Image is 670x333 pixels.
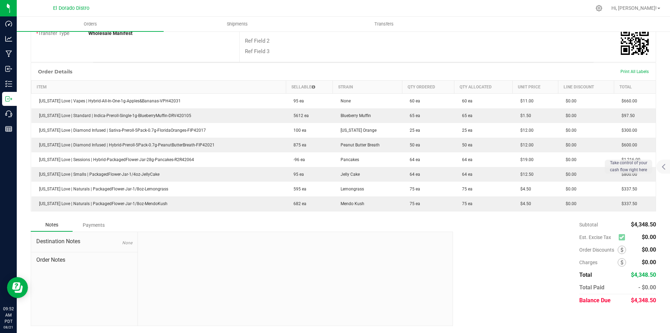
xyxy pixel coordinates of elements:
th: Line Discount [558,80,614,93]
qrcode: 00004718 [621,27,649,55]
span: $4.50 [517,201,531,206]
span: $337.50 [618,187,637,191]
inline-svg: Inventory [5,80,12,87]
span: Lemongrass [337,187,364,191]
span: Orders [74,21,106,27]
span: Total [579,272,592,278]
span: [US_STATE] Love | Smalls | PackagedFlower-Jar-1/4oz-JellyCake [36,172,159,177]
span: $4.50 [517,187,531,191]
a: Shipments [164,17,311,31]
span: Ref Field 2 [245,38,269,44]
span: $0.00 [562,143,576,147]
h1: Order Details [38,69,72,74]
span: Calculate excise tax [619,232,628,242]
span: Mendo Kush [337,201,364,206]
inline-svg: Analytics [5,35,12,42]
span: [US_STATE] Love | Naturals | PackagedFlower-Jar-1/8oz-Lemongrass [36,187,168,191]
span: [US_STATE] Love | Diamond Infused | Hybrid-Preroll-5Pack-0.7g-PeanutButterBreath-FIP42021 [36,143,215,147]
span: Blueberry Muffin [337,113,371,118]
inline-svg: Dashboard [5,20,12,27]
span: 95 ea [290,172,304,177]
span: 50 ea [406,143,420,147]
inline-svg: Call Center [5,110,12,117]
div: Manage settings [595,5,603,12]
span: $800.00 [618,172,637,177]
inline-svg: Outbound [5,95,12,102]
span: 64 ea [406,157,420,162]
span: Peanut Butter Breath [337,143,380,147]
span: El Dorado Distro [53,5,89,11]
span: $97.50 [618,113,635,118]
span: $4,348.50 [631,297,656,304]
span: 75 ea [406,201,420,206]
span: Pancakes [337,157,359,162]
inline-svg: Manufacturing [5,50,12,57]
span: $19.00 [517,157,534,162]
span: Jelly Cake [337,172,360,177]
span: $12.00 [517,143,534,147]
iframe: Resource center [7,277,28,298]
span: $0.00 [562,99,576,103]
a: Transfers [311,17,457,31]
span: $0.00 [562,113,576,118]
span: $660.00 [618,99,637,103]
span: $0.00 [642,234,656,240]
p: 08/21 [3,325,14,330]
span: Transfer Type [36,30,69,36]
span: $0.00 [642,246,656,253]
span: 5612 ea [290,113,309,118]
span: $337.50 [618,201,637,206]
span: Print All Labels [620,69,649,74]
span: 60 ea [459,99,472,103]
span: [US_STATE] Love | Naturals | PackagedFlower-Jar-1/8oz-MendoKush [36,201,167,206]
inline-svg: Inbound [5,65,12,72]
strong: Wholesale Manifest [88,30,133,36]
span: $300.00 [618,128,637,133]
th: Sellable [286,80,333,93]
span: -96 ea [290,157,305,162]
span: 75 ea [406,187,420,191]
span: 65 ea [406,113,420,118]
span: None [337,99,351,103]
div: Notes [31,218,73,232]
span: $0.00 [562,201,576,206]
span: Destination Notes [36,237,132,246]
span: 875 ea [290,143,306,147]
th: Qty Ordered [402,80,454,93]
img: Scan me! [621,27,649,55]
span: [US_STATE] Love | Sessions | Hybrid-PackagedFlower-Jar-28g-Pancakes-R2R42064 [36,157,194,162]
span: $0.00 [642,259,656,266]
span: Order Discounts [579,247,618,253]
span: 75 ea [459,187,472,191]
span: 25 ea [459,128,472,133]
span: 50 ea [459,143,472,147]
span: 682 ea [290,201,306,206]
span: [US_STATE] Love | Diamond Infused | Sativa-Preroll-5Pack-0.7g-FloridaOranges-FIP42017 [36,128,206,133]
span: 64 ea [459,172,472,177]
th: Total [614,80,656,93]
span: 65 ea [459,113,472,118]
span: $11.00 [517,99,534,103]
span: Order Notes [36,256,132,264]
span: Subtotal [579,222,598,227]
span: $12.00 [517,128,534,133]
span: [US_STATE] Love | Standard | Indica-Preroll-Single-1g-BlueberryMuffin-DRV420105 [36,113,191,118]
span: $0.00 [562,172,576,177]
span: $0.00 [562,187,576,191]
span: 64 ea [406,172,420,177]
th: Qty Allocated [454,80,513,93]
span: 60 ea [406,99,420,103]
div: Payments [73,219,114,231]
span: 95 ea [290,99,304,103]
span: 100 ea [290,128,306,133]
th: Strain [333,80,402,93]
span: Shipments [217,21,257,27]
span: 64 ea [459,157,472,162]
p: 09:52 AM PDT [3,306,14,325]
span: $0.00 [562,157,576,162]
span: Hi, [PERSON_NAME]! [611,5,657,11]
span: $12.50 [517,172,534,177]
span: Balance Due [579,297,611,304]
span: Est. Excise Tax [579,234,616,240]
span: - $0.00 [638,284,656,291]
